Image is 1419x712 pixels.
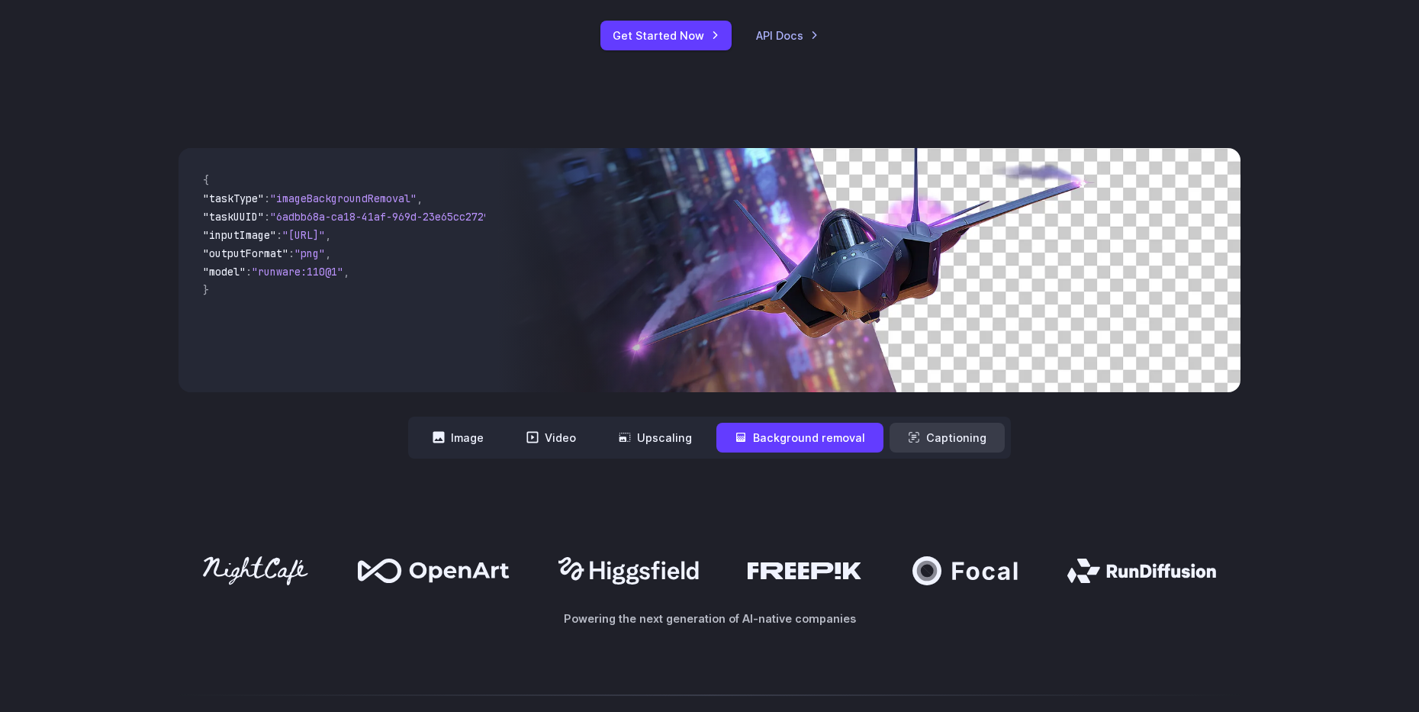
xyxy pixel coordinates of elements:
button: Image [414,423,502,453]
span: "outputFormat" [203,246,288,260]
button: Video [508,423,594,453]
span: : [264,210,270,224]
span: : [288,246,294,260]
button: Background removal [716,423,883,453]
button: Captioning [890,423,1005,453]
img: Futuristic stealth jet streaking through a neon-lit cityscape with glowing purple exhaust [497,148,1240,392]
span: "taskType" [203,192,264,205]
span: "[URL]" [282,228,325,242]
span: "taskUUID" [203,210,264,224]
span: "runware:110@1" [252,265,343,279]
span: "model" [203,265,246,279]
span: "inputImage" [203,228,276,242]
span: , [325,228,331,242]
span: : [246,265,252,279]
span: , [343,265,349,279]
p: Powering the next generation of AI-native companies [179,610,1240,627]
span: : [264,192,270,205]
span: "png" [294,246,325,260]
span: { [203,173,209,187]
span: , [417,192,423,205]
span: } [203,283,209,297]
span: : [276,228,282,242]
span: , [325,246,331,260]
button: Upscaling [600,423,710,453]
a: Get Started Now [600,21,732,50]
a: API Docs [756,27,819,44]
span: "6adbb68a-ca18-41af-969d-23e65cc2729c" [270,210,502,224]
span: "imageBackgroundRemoval" [270,192,417,205]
